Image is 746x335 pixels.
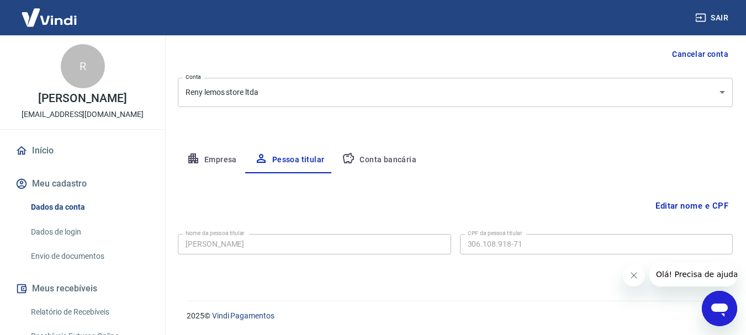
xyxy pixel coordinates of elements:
div: Reny lemos store ltda [178,78,733,107]
a: Início [13,139,152,163]
button: Empresa [178,147,246,173]
iframe: Botão para abrir a janela de mensagens [702,291,737,326]
img: Vindi [13,1,85,34]
a: Relatório de Recebíveis [27,301,152,323]
button: Meu cadastro [13,172,152,196]
label: Conta [186,73,201,81]
a: Vindi Pagamentos [212,311,274,320]
div: R [61,44,105,88]
p: 2025 © [187,310,719,322]
label: Nome da pessoa titular [186,229,245,237]
button: Sair [693,8,733,28]
label: CPF da pessoa titular [468,229,522,237]
iframe: Fechar mensagem [623,264,645,286]
a: Dados da conta [27,196,152,219]
button: Conta bancária [333,147,425,173]
button: Cancelar conta [668,44,733,65]
span: Olá! Precisa de ajuda? [7,8,93,17]
p: [PERSON_NAME] [38,93,126,104]
a: Envio de documentos [27,245,152,268]
button: Pessoa titular [246,147,334,173]
p: [EMAIL_ADDRESS][DOMAIN_NAME] [22,109,144,120]
button: Editar nome e CPF [651,195,733,216]
iframe: Mensagem da empresa [649,262,737,286]
a: Dados de login [27,221,152,243]
button: Meus recebíveis [13,276,152,301]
